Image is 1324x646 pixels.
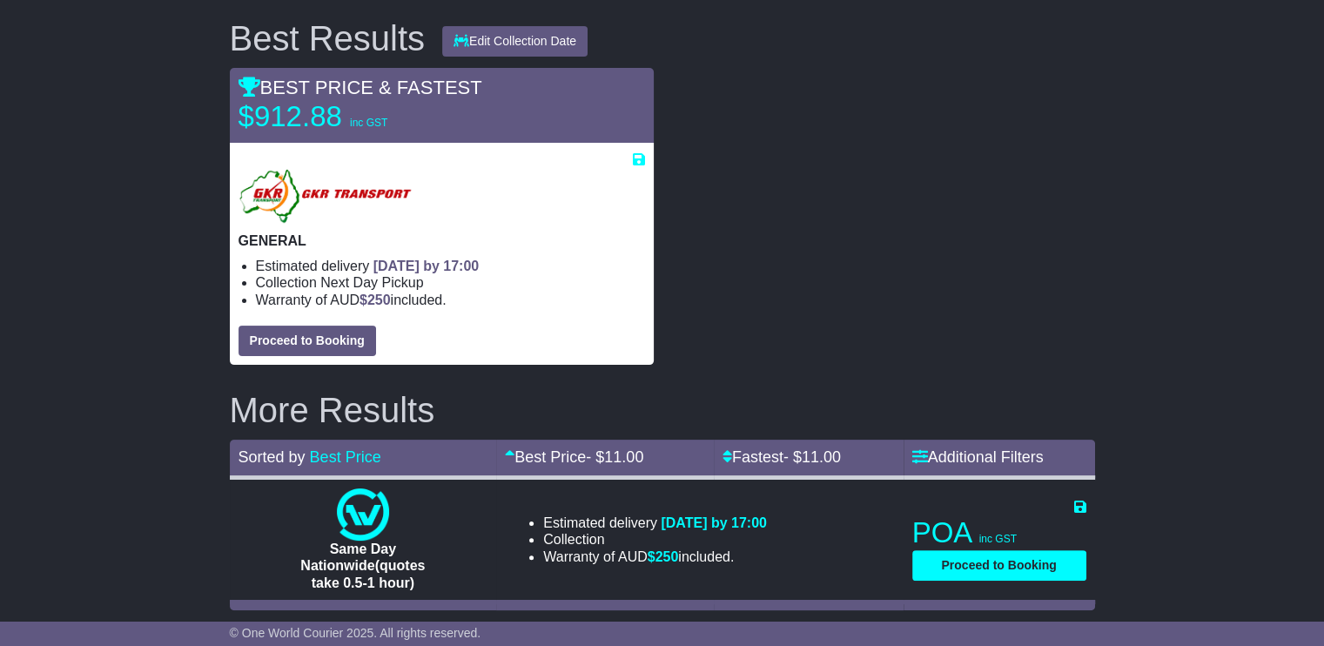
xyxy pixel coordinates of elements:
[604,448,643,466] span: 11.00
[230,626,481,640] span: © One World Courier 2025. All rights reserved.
[543,515,767,531] li: Estimated delivery
[320,275,423,290] span: Next Day Pickup
[979,533,1017,545] span: inc GST
[442,26,588,57] button: Edit Collection Date
[360,293,391,307] span: $
[783,448,841,466] span: - $
[239,232,645,249] p: GENERAL
[230,391,1095,429] h2: More Results
[722,448,841,466] a: Fastest- $11.00
[337,488,389,541] img: One World Courier: Same Day Nationwide(quotes take 0.5-1 hour)
[655,549,679,564] span: 250
[256,274,645,291] li: Collection
[367,293,391,307] span: 250
[300,542,425,589] span: Same Day Nationwide(quotes take 0.5-1 hour)
[586,448,643,466] span: - $
[310,448,381,466] a: Best Price
[350,117,387,129] span: inc GST
[648,549,679,564] span: $
[239,99,456,134] p: $912.88
[912,550,1086,581] button: Proceed to Booking
[373,259,480,273] span: [DATE] by 17:00
[912,515,1086,550] p: POA
[912,448,1044,466] a: Additional Filters
[543,531,767,548] li: Collection
[239,77,482,98] span: BEST PRICE & FASTEST
[239,168,415,224] img: GKR: GENERAL
[543,548,767,565] li: Warranty of AUD included.
[802,448,841,466] span: 11.00
[239,448,306,466] span: Sorted by
[505,448,643,466] a: Best Price- $11.00
[256,258,645,274] li: Estimated delivery
[256,292,645,308] li: Warranty of AUD included.
[239,326,376,356] button: Proceed to Booking
[661,515,767,530] span: [DATE] by 17:00
[221,19,434,57] div: Best Results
